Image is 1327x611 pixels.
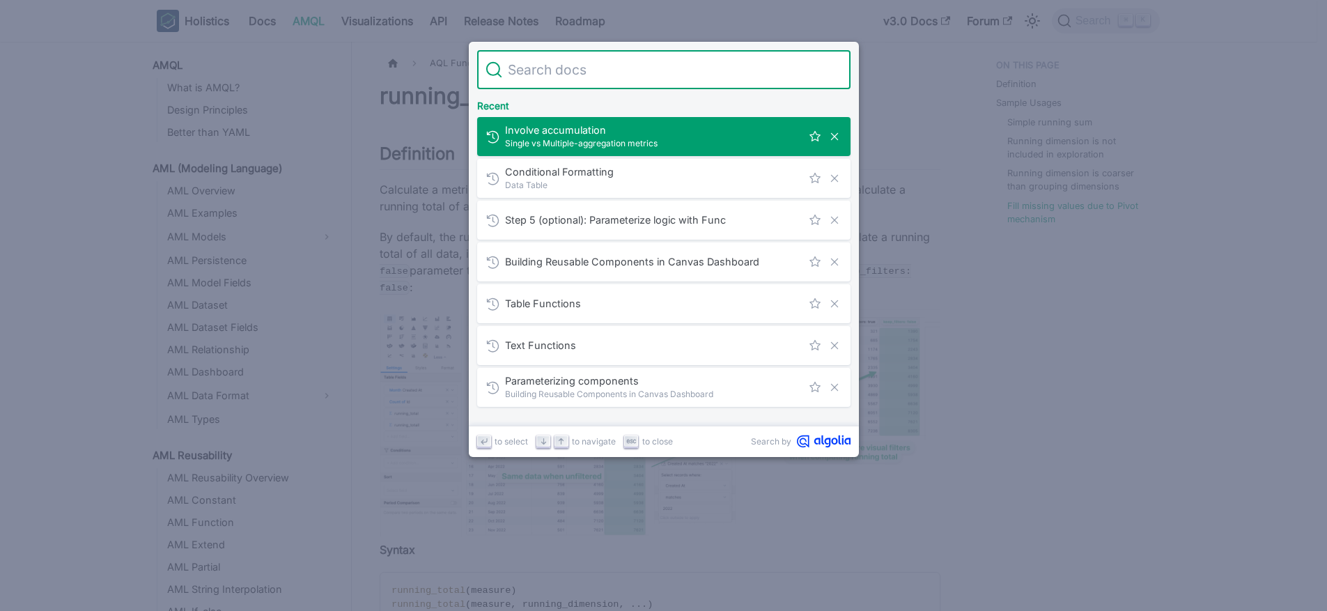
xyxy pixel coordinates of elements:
[477,284,851,323] a: Table Functions
[751,435,851,448] a: Search byAlgolia
[477,117,851,156] a: Involve accumulationSingle vs Multiple-aggregation metrics
[572,435,616,448] span: to navigate
[505,255,802,268] span: Building Reusable Components in Canvas Dashboard
[477,326,851,365] a: Text Functions
[827,171,842,186] button: Remove this search from history
[626,436,637,447] svg: Escape key
[827,129,842,144] button: Remove this search from history
[495,435,528,448] span: to select
[477,201,851,240] a: Step 5 (optional): Parameterize logic with Func​
[479,436,489,447] svg: Enter key
[505,165,802,178] span: Conditional Formatting​
[807,254,823,270] button: Save this search
[807,380,823,395] button: Save this search
[502,50,842,89] input: Search docs
[505,339,802,352] span: Text Functions
[807,212,823,228] button: Save this search
[505,297,802,310] span: Table Functions
[505,213,802,226] span: Step 5 (optional): Parameterize logic with Func​
[538,436,549,447] svg: Arrow down
[556,436,566,447] svg: Arrow up
[505,387,802,401] span: Building Reusable Components in Canvas Dashboard
[797,435,851,448] svg: Algolia
[642,435,673,448] span: to close
[827,338,842,353] button: Remove this search from history
[477,368,851,407] a: Parameterizing components​Building Reusable Components in Canvas Dashboard
[505,123,802,137] span: Involve accumulation
[477,242,851,281] a: Building Reusable Components in Canvas Dashboard
[827,212,842,228] button: Remove this search from history
[807,338,823,353] button: Save this search
[827,296,842,311] button: Remove this search from history
[505,137,802,150] span: Single vs Multiple-aggregation metrics
[505,178,802,192] span: Data Table
[807,171,823,186] button: Save this search
[474,89,853,117] div: Recent
[505,374,802,387] span: Parameterizing components​
[751,435,791,448] span: Search by
[477,159,851,198] a: Conditional Formatting​Data Table
[807,296,823,311] button: Save this search
[827,254,842,270] button: Remove this search from history
[827,380,842,395] button: Remove this search from history
[807,129,823,144] button: Save this search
